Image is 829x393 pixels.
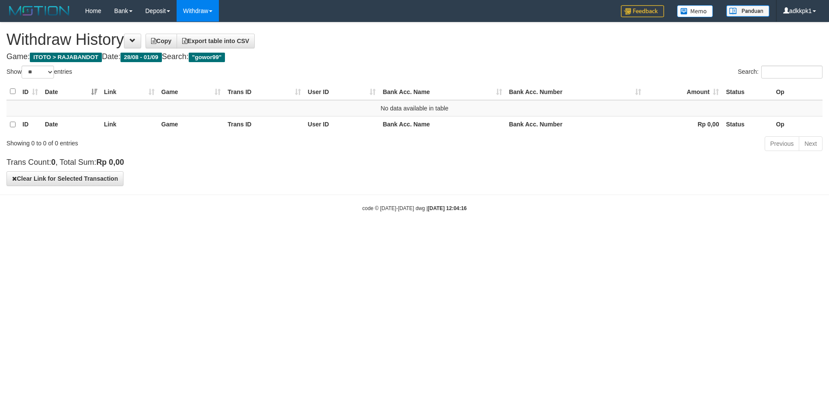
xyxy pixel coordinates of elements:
h4: Game: Date: Search: [6,53,823,61]
span: Copy [151,38,171,44]
a: Copy [146,34,177,48]
a: Previous [765,136,799,151]
th: Trans ID [224,116,304,133]
span: 28/08 - 01/09 [120,53,162,62]
th: User ID: activate to sort column ascending [304,83,380,100]
strong: Rp 0,00 [96,158,124,167]
span: ITOTO > RAJABANDOT [30,53,102,62]
span: Export table into CSV [182,38,249,44]
th: Bank Acc. Name [379,116,505,133]
a: Next [799,136,823,151]
th: Trans ID: activate to sort column ascending [224,83,304,100]
th: Date [41,116,101,133]
th: Link [101,116,158,133]
h4: Trans Count: , Total Sum: [6,158,823,167]
strong: Rp 0,00 [698,121,719,128]
img: Feedback.jpg [621,5,664,17]
img: MOTION_logo.png [6,4,72,17]
input: Search: [761,66,823,79]
th: Op [772,83,823,100]
th: Status [722,116,772,133]
th: Date: activate to sort column ascending [41,83,101,100]
h1: Withdraw History [6,31,823,48]
label: Search: [738,66,823,79]
th: ID: activate to sort column ascending [19,83,41,100]
select: Showentries [22,66,54,79]
th: Amount: activate to sort column ascending [645,83,723,100]
img: panduan.png [726,5,769,17]
small: code © [DATE]-[DATE] dwg | [362,205,467,211]
div: Showing 0 to 0 of 0 entries [6,135,339,148]
label: Show entries [6,66,72,79]
th: User ID [304,116,380,133]
button: Clear Link for Selected Transaction [6,171,123,186]
th: Op [772,116,823,133]
th: Bank Acc. Name: activate to sort column ascending [379,83,505,100]
th: Game: activate to sort column ascending [158,83,225,100]
th: ID [19,116,41,133]
th: Bank Acc. Number: activate to sort column ascending [506,83,645,100]
a: Export table into CSV [177,34,255,48]
th: Game [158,116,225,133]
th: Link: activate to sort column ascending [101,83,158,100]
img: Button%20Memo.svg [677,5,713,17]
span: "gowor99" [189,53,225,62]
strong: 0 [51,158,55,167]
th: Bank Acc. Number [506,116,645,133]
strong: [DATE] 12:04:16 [428,205,467,211]
th: Status [722,83,772,100]
td: No data available in table [6,100,823,116]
